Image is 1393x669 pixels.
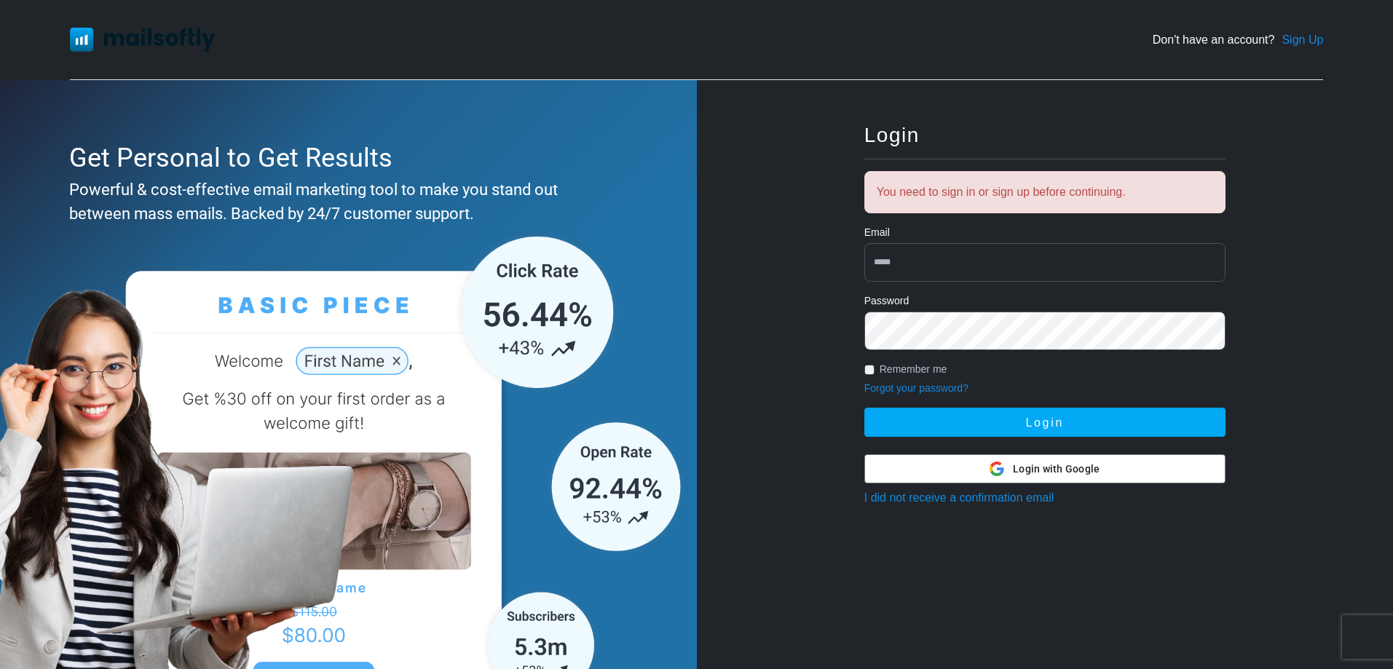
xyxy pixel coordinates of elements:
[864,171,1226,213] div: You need to sign in or sign up before continuing.
[69,138,620,178] div: Get Personal to Get Results
[864,124,920,146] span: Login
[864,293,909,309] label: Password
[864,491,1054,504] a: I did not receive a confirmation email
[70,28,216,51] img: Mailsoftly
[1013,462,1100,477] span: Login with Google
[864,408,1226,437] button: Login
[864,454,1226,483] button: Login with Google
[864,225,890,240] label: Email
[1282,31,1323,49] a: Sign Up
[864,382,968,394] a: Forgot your password?
[1153,31,1324,49] div: Don't have an account?
[880,362,947,377] label: Remember me
[69,178,620,226] div: Powerful & cost-effective email marketing tool to make you stand out between mass emails. Backed ...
